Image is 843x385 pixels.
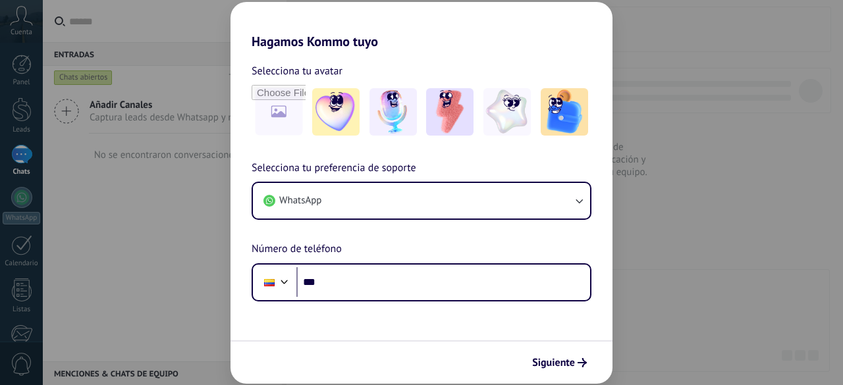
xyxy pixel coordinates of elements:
img: -1.jpeg [312,88,360,136]
span: Selecciona tu avatar [252,63,342,80]
div: Colombia: + 57 [257,269,282,296]
span: WhatsApp [279,194,321,207]
img: -4.jpeg [483,88,531,136]
h2: Hagamos Kommo tuyo [231,2,612,49]
button: WhatsApp [253,183,590,218]
img: -5.jpeg [541,88,588,136]
img: -3.jpeg [426,88,474,136]
span: Número de teléfono [252,241,342,258]
img: -2.jpeg [369,88,417,136]
button: Siguiente [526,351,593,374]
span: Selecciona tu preferencia de soporte [252,160,416,177]
span: Siguiente [532,358,575,367]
